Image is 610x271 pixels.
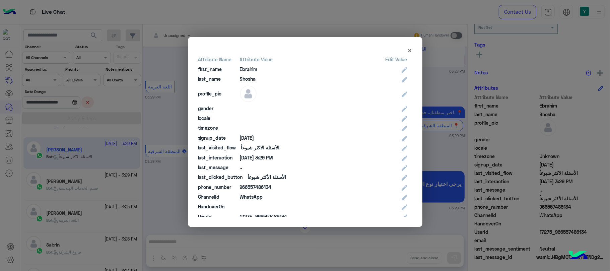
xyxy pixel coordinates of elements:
[198,144,236,151] div: last_visited_flow
[240,164,243,171] div: ..
[240,193,263,200] span: WhatsApp
[240,184,272,191] div: 966557486134
[408,46,412,55] span: ×
[240,56,273,63] div: Attribute Value
[198,193,235,200] div: ChannelId
[240,213,287,220] div: 17275_966557486134
[198,184,235,191] div: phone_number
[198,164,235,171] div: last_message
[198,134,235,141] div: signup_date
[198,56,235,63] div: Attribute Name
[198,174,243,181] div: last_clicked_button
[386,56,407,63] div: Edit Value
[198,213,235,220] div: UserId
[408,47,412,55] button: Close
[198,66,235,73] div: first_name
[198,124,235,131] div: timezone
[198,154,235,161] div: last_interaction
[198,105,235,112] div: gender
[248,174,286,181] div: الأسئلة الأكثر شيوعاً
[198,90,235,97] div: profile_pic
[240,134,254,141] div: 2025-05-22T05:07:55.406Z
[198,115,235,122] div: locale
[240,66,258,73] div: Ebrahim
[241,144,280,151] div: الأسئلة الاكثر شيوعاً
[240,75,256,82] div: Shosha
[198,203,235,210] div: HandoverOn
[566,244,590,268] img: hulul-logo.png
[240,85,257,102] img: defaultAdmin.png
[240,154,273,161] div: 2025-09-29T12:29:38.877Z
[198,75,235,82] div: last_name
